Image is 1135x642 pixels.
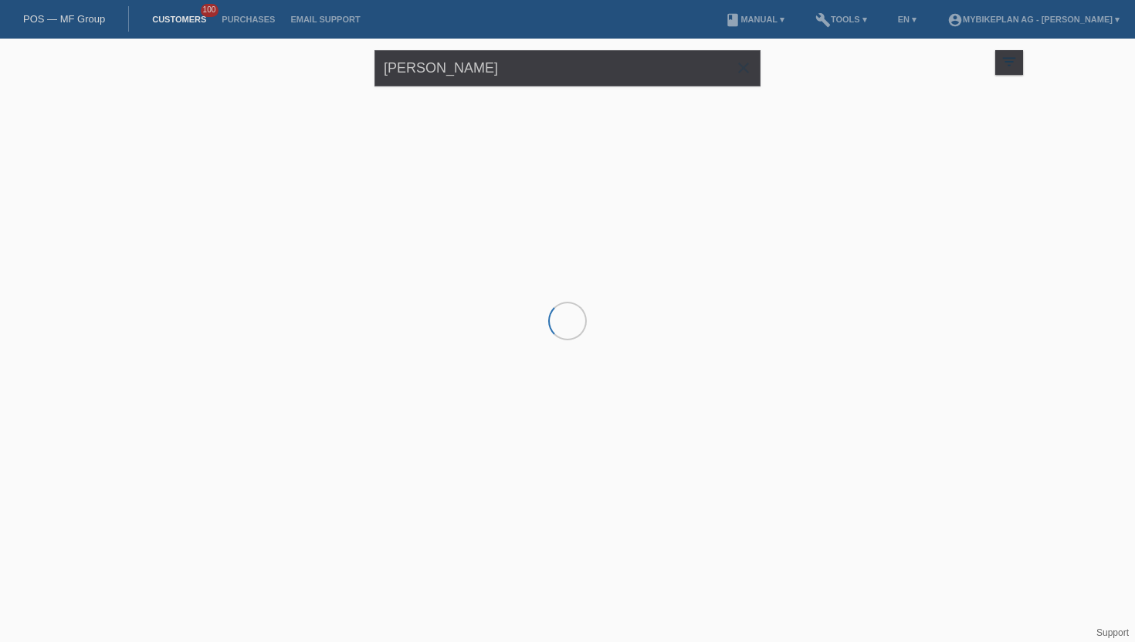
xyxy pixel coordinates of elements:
a: bookManual ▾ [717,15,792,24]
input: Search... [374,50,761,86]
a: Support [1096,627,1129,638]
a: POS — MF Group [23,13,105,25]
a: EN ▾ [890,15,924,24]
i: account_circle [947,12,963,28]
a: Customers [144,15,214,24]
a: buildTools ▾ [808,15,875,24]
a: Purchases [214,15,283,24]
a: account_circleMybikeplan AG - [PERSON_NAME] ▾ [940,15,1127,24]
i: build [815,12,831,28]
i: close [734,59,753,77]
span: 100 [201,4,219,17]
a: Email Support [283,15,368,24]
i: filter_list [1001,53,1018,70]
i: book [725,12,740,28]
